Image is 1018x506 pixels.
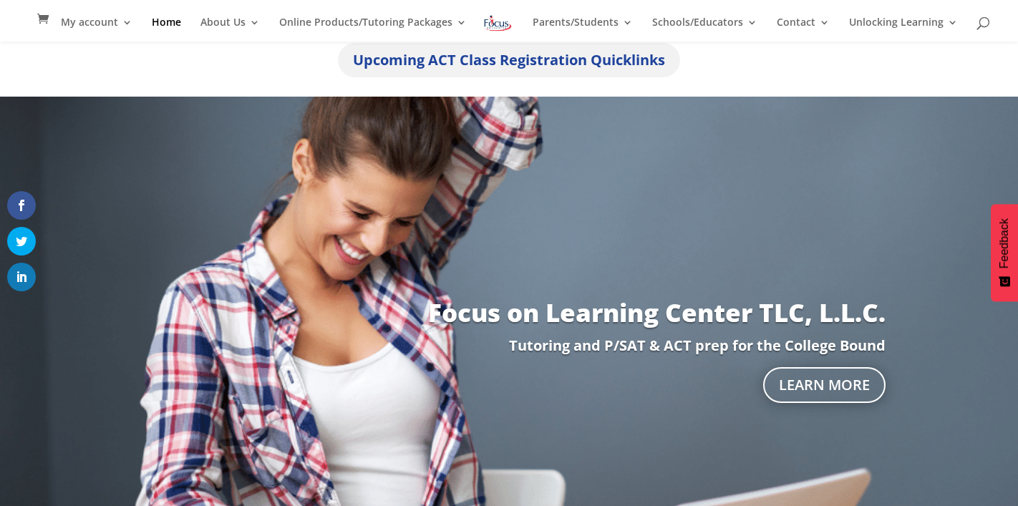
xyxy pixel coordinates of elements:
[61,17,132,42] a: My account
[428,296,886,329] a: Focus on Learning Center TLC, L.L.C.
[152,17,181,42] a: Home
[991,204,1018,301] button: Feedback - Show survey
[483,13,513,34] img: Focus on Learning
[279,17,467,42] a: Online Products/Tutoring Packages
[200,17,260,42] a: About Us
[338,43,680,77] a: Upcoming ACT Class Registration Quicklinks
[777,17,830,42] a: Contact
[652,17,757,42] a: Schools/Educators
[132,339,885,353] p: Tutoring and P/SAT & ACT prep for the College Bound
[849,17,958,42] a: Unlocking Learning
[533,17,633,42] a: Parents/Students
[763,367,886,403] a: Learn More
[998,218,1011,268] span: Feedback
